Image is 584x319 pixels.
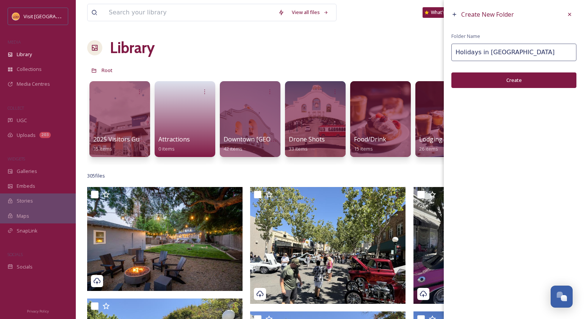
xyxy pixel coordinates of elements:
[17,197,33,204] span: Stories
[289,135,325,143] span: Drone Shots
[224,136,317,152] a: Downtown [GEOGRAPHIC_DATA]42 items
[17,227,38,234] span: SnapLink
[93,135,148,143] span: 2025 Visitors Guide
[12,13,20,20] img: Square%20Social%20Visit%20Lodi.png
[250,187,406,304] img: Downtown Lodi Car Show (17).JPG
[17,263,33,270] span: Socials
[27,309,49,314] span: Privacy Policy
[17,132,36,139] span: Uploads
[8,39,21,45] span: MEDIA
[87,187,243,291] img: Grape Escape Lodi.jpeg
[413,187,569,304] img: Downtown Lodi Car Show (16).JPG
[551,286,573,308] button: Open Chat
[17,182,35,190] span: Embeds
[17,212,29,220] span: Maps
[288,5,332,20] a: View all files
[451,72,576,88] button: Create
[419,145,438,152] span: 26 items
[224,145,243,152] span: 42 items
[158,145,175,152] span: 0 items
[87,172,105,179] span: 305 file s
[110,36,155,59] a: Library
[27,306,49,315] a: Privacy Policy
[158,135,190,143] span: Attractions
[8,105,24,111] span: COLLECT
[39,132,51,138] div: 203
[419,135,443,143] span: Lodging
[354,135,386,143] span: Food/Drink
[289,136,325,152] a: Drone Shots33 items
[23,13,82,20] span: Visit [GEOGRAPHIC_DATA]
[289,145,308,152] span: 33 items
[419,136,443,152] a: Lodging26 items
[17,66,42,73] span: Collections
[17,168,37,175] span: Galleries
[354,145,373,152] span: 15 items
[451,44,576,61] input: Name
[17,80,50,88] span: Media Centres
[105,4,274,21] input: Search your library
[8,156,25,162] span: WIDGETS
[93,136,148,152] a: 2025 Visitors Guide15 items
[158,136,190,152] a: Attractions0 items
[93,145,112,152] span: 15 items
[17,51,32,58] span: Library
[451,33,480,40] span: Folder Name
[354,136,386,152] a: Food/Drink15 items
[423,7,460,18] a: What's New
[102,66,113,75] a: Root
[17,117,27,124] span: UGC
[102,67,113,74] span: Root
[8,251,23,257] span: SOCIALS
[461,10,514,19] span: Create New Folder
[224,135,317,143] span: Downtown [GEOGRAPHIC_DATA]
